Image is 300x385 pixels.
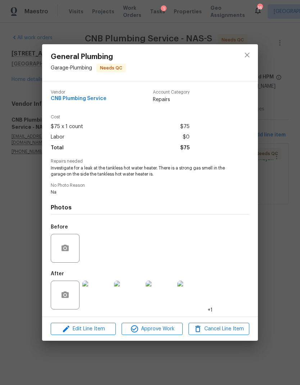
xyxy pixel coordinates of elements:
[122,323,182,335] button: Approve Work
[51,96,106,101] span: CNB Plumbing Service
[53,325,114,334] span: Edit Line Item
[183,132,190,142] span: $0
[208,307,213,314] span: +1
[153,90,190,95] span: Account Category
[124,325,180,334] span: Approve Work
[51,65,92,71] span: Garage - Plumbing
[51,225,68,230] h5: Before
[51,159,249,164] span: Repairs needed
[51,204,249,211] h4: Photos
[51,115,190,119] span: Cost
[51,53,126,61] span: General Plumbing
[51,189,229,195] span: Na
[257,4,262,12] div: 16
[153,96,190,103] span: Repairs
[191,325,247,334] span: Cancel Line Item
[51,132,64,142] span: Labor
[180,122,190,132] span: $75
[180,143,190,153] span: $75
[51,165,229,177] span: Investigate for a leak at the tankless hot water heater. There is a strong gas smell in the garag...
[51,183,249,188] span: No Photo Reason
[161,5,167,13] div: 1
[97,64,125,72] span: Needs QC
[188,323,249,335] button: Cancel Line Item
[51,323,116,335] button: Edit Line Item
[51,143,64,153] span: Total
[51,122,83,132] span: $75 x 1 count
[51,90,106,95] span: Vendor
[51,271,64,276] h5: After
[238,46,256,64] button: close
